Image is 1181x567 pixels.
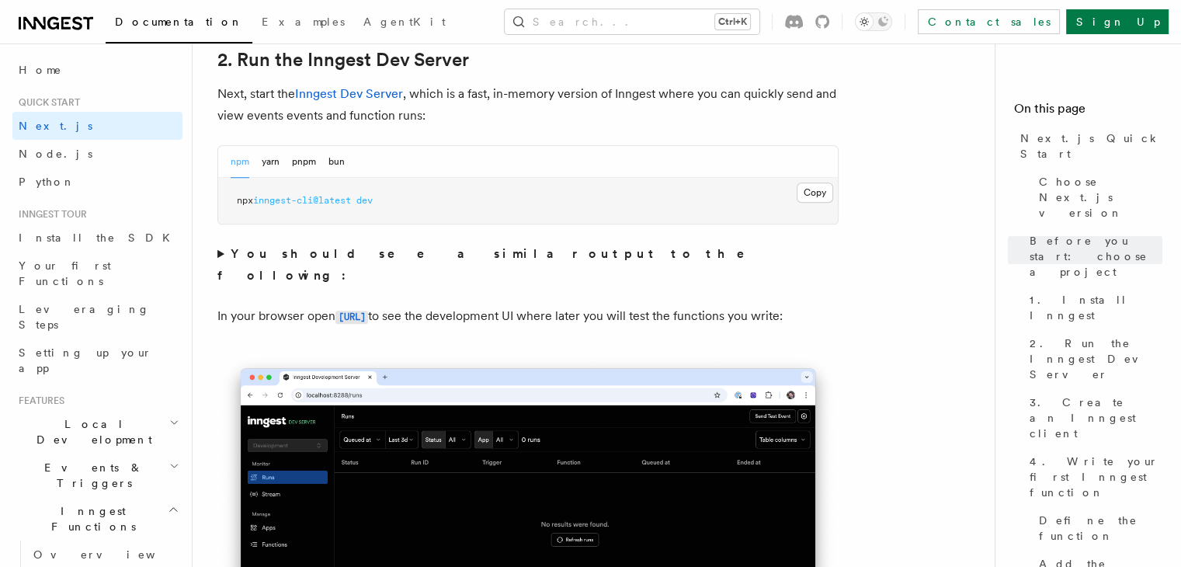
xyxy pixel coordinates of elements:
[217,246,766,283] strong: You should see a similar output to the following:
[12,503,168,534] span: Inngest Functions
[1033,506,1162,550] a: Define the function
[19,62,62,78] span: Home
[19,303,150,331] span: Leveraging Steps
[12,112,182,140] a: Next.js
[12,454,182,497] button: Events & Triggers
[1030,336,1162,382] span: 2. Run the Inngest Dev Server
[12,224,182,252] a: Install the SDK
[1039,513,1162,544] span: Define the function
[1023,388,1162,447] a: 3. Create an Inngest client
[19,231,179,244] span: Install the SDK
[237,195,253,206] span: npx
[12,96,80,109] span: Quick start
[1033,168,1162,227] a: Choose Next.js version
[19,176,75,188] span: Python
[12,416,169,447] span: Local Development
[12,410,182,454] button: Local Development
[12,339,182,382] a: Setting up your app
[12,252,182,295] a: Your first Functions
[1014,124,1162,168] a: Next.js Quick Start
[1066,9,1169,34] a: Sign Up
[231,146,249,178] button: npm
[19,120,92,132] span: Next.js
[1020,130,1162,162] span: Next.js Quick Start
[12,140,182,168] a: Node.js
[797,183,833,203] button: Copy
[505,9,759,34] button: Search...Ctrl+K
[855,12,892,31] button: Toggle dark mode
[1014,99,1162,124] h4: On this page
[115,16,243,28] span: Documentation
[1023,447,1162,506] a: 4. Write your first Inngest function
[1030,233,1162,280] span: Before you start: choose a project
[12,395,64,407] span: Features
[19,148,92,160] span: Node.js
[217,243,839,287] summary: You should see a similar output to the following:
[217,49,469,71] a: 2. Run the Inngest Dev Server
[363,16,446,28] span: AgentKit
[12,460,169,491] span: Events & Triggers
[356,195,373,206] span: dev
[335,308,368,323] a: [URL]
[12,208,87,221] span: Inngest tour
[295,86,403,101] a: Inngest Dev Server
[1030,454,1162,500] span: 4. Write your first Inngest function
[33,548,193,561] span: Overview
[328,146,345,178] button: bun
[354,5,455,42] a: AgentKit
[715,14,750,30] kbd: Ctrl+K
[335,311,368,324] code: [URL]
[292,146,316,178] button: pnpm
[918,9,1060,34] a: Contact sales
[12,168,182,196] a: Python
[217,305,839,328] p: In your browser open to see the development UI where later you will test the functions you write:
[1023,329,1162,388] a: 2. Run the Inngest Dev Server
[1030,292,1162,323] span: 1. Install Inngest
[106,5,252,43] a: Documentation
[12,56,182,84] a: Home
[252,5,354,42] a: Examples
[19,259,111,287] span: Your first Functions
[217,83,839,127] p: Next, start the , which is a fast, in-memory version of Inngest where you can quickly send and vi...
[12,295,182,339] a: Leveraging Steps
[262,146,280,178] button: yarn
[262,16,345,28] span: Examples
[12,497,182,541] button: Inngest Functions
[19,346,152,374] span: Setting up your app
[253,195,351,206] span: inngest-cli@latest
[1039,174,1162,221] span: Choose Next.js version
[1023,286,1162,329] a: 1. Install Inngest
[1023,227,1162,286] a: Before you start: choose a project
[1030,395,1162,441] span: 3. Create an Inngest client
